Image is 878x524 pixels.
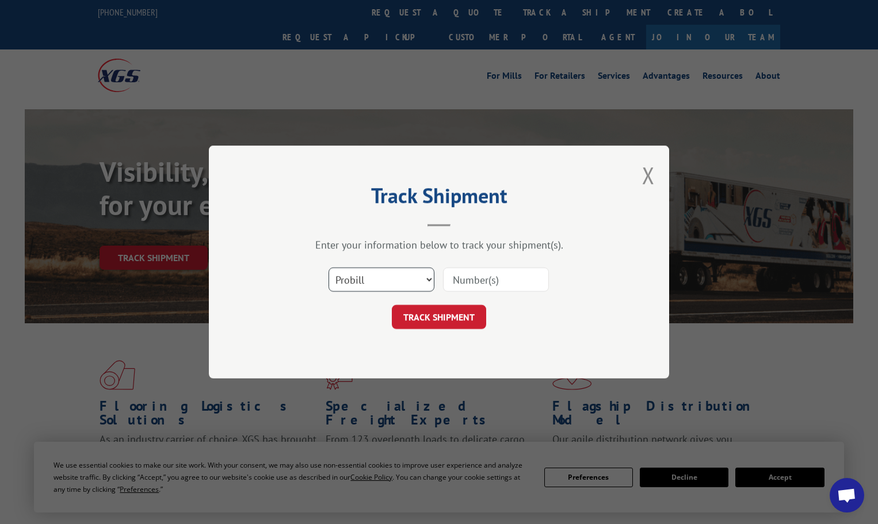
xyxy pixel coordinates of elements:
[443,267,549,292] input: Number(s)
[830,478,864,512] a: Open chat
[392,305,486,329] button: TRACK SHIPMENT
[266,238,612,251] div: Enter your information below to track your shipment(s).
[266,188,612,209] h2: Track Shipment
[642,160,655,190] button: Close modal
